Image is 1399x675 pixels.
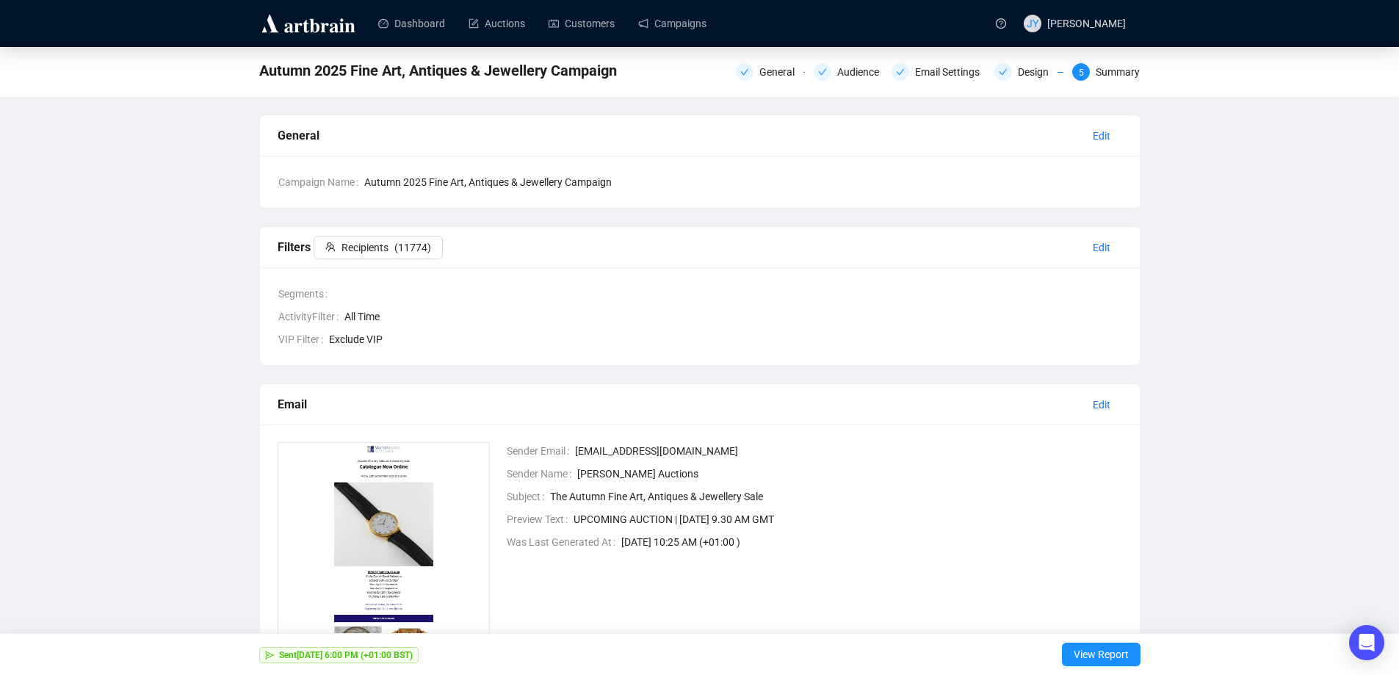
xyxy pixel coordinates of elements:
[814,63,883,81] div: Audience
[364,174,1122,190] span: Autumn 2025 Fine Art, Antiques & Jewellery Campaign
[325,242,336,252] span: team
[329,331,1122,347] span: Exclude VIP
[278,395,1081,414] div: Email
[915,63,988,81] div: Email Settings
[507,466,577,482] span: Sender Name
[344,308,1122,325] span: All Time
[736,63,805,81] div: General
[394,239,431,256] span: ( 11774 )
[507,511,574,527] span: Preview Text
[279,650,413,660] strong: Sent [DATE] 6:00 PM (+01:00 BST)
[278,240,443,254] span: Filters
[577,466,1122,482] span: [PERSON_NAME] Auctions
[507,534,621,550] span: Was Last Generated At
[574,511,1122,527] span: UPCOMING AUCTION | [DATE] 9.30 AM GMT
[621,534,1122,550] span: [DATE] 10:25 AM (+01:00 )
[550,488,1122,505] span: The Autumn Fine Art, Antiques & Jewellery Sale
[378,4,445,43] a: Dashboard
[638,4,706,43] a: Campaigns
[999,68,1008,76] span: check
[837,63,888,81] div: Audience
[575,443,1122,459] span: [EMAIL_ADDRESS][DOMAIN_NAME]
[818,68,827,76] span: check
[341,239,388,256] span: Recipients
[996,18,1006,29] span: question-circle
[469,4,525,43] a: Auctions
[1047,18,1126,29] span: [PERSON_NAME]
[278,331,329,347] span: VIP Filter
[1096,63,1140,81] div: Summary
[740,68,749,76] span: check
[1081,124,1122,148] button: Edit
[1093,397,1110,413] span: Edit
[259,59,617,82] span: Autumn 2025 Fine Art, Antiques & Jewellery Campaign
[278,308,344,325] span: ActivityFilter
[265,651,274,660] span: send
[507,488,550,505] span: Subject
[892,63,986,81] div: Email Settings
[549,4,615,43] a: Customers
[759,63,803,81] div: General
[1079,68,1084,78] span: 5
[1018,63,1058,81] div: Design
[896,68,905,76] span: check
[1027,15,1038,32] span: JY
[1074,634,1129,675] span: View Report
[278,286,333,302] span: Segments
[259,12,358,35] img: logo
[1072,63,1140,81] div: 5Summary
[314,236,443,259] button: Recipients(11774)
[507,443,575,459] span: Sender Email
[1349,625,1384,660] div: Open Intercom Messenger
[1093,128,1110,144] span: Edit
[994,63,1063,81] div: Design
[1081,236,1122,259] button: Edit
[1093,239,1110,256] span: Edit
[278,174,364,190] span: Campaign Name
[1081,393,1122,416] button: Edit
[278,126,1081,145] div: General
[1062,643,1140,666] button: View Report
